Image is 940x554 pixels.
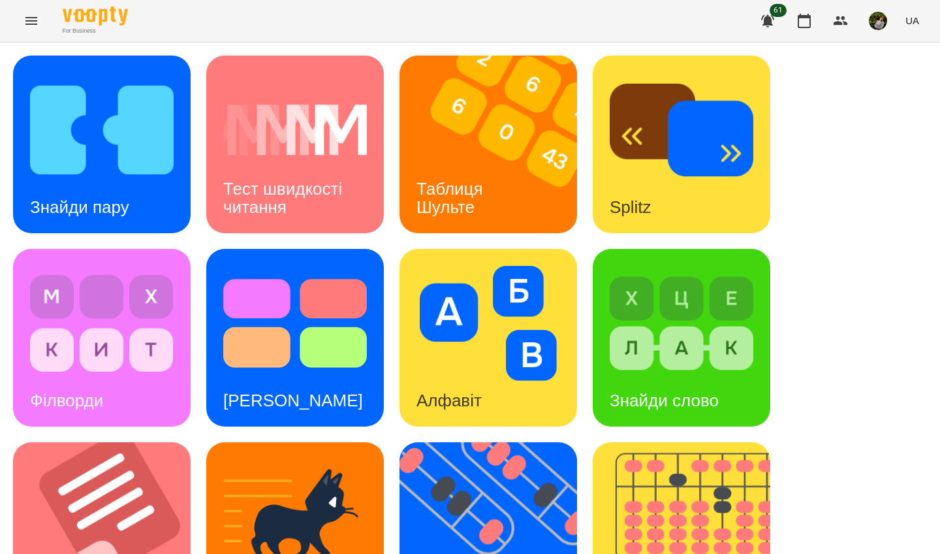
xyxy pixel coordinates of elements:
[869,12,887,30] img: b75e9dd987c236d6cf194ef640b45b7d.jpg
[13,249,191,427] a: ФілвордиФілворди
[16,5,47,37] button: Menu
[416,266,560,381] img: Алфавіт
[223,266,367,381] img: Тест Струпа
[63,27,128,35] span: For Business
[13,56,191,233] a: Знайди паруЗнайди пару
[63,7,128,25] img: Voopty Logo
[223,73,367,187] img: Тест швидкості читання
[610,266,753,381] img: Знайди слово
[593,56,770,233] a: SplitzSplitz
[610,73,753,187] img: Splitz
[399,56,593,233] img: Таблиця Шульте
[399,56,577,233] a: Таблиця ШультеТаблиця Шульте
[206,249,384,427] a: Тест Струпа[PERSON_NAME]
[399,249,577,427] a: АлфавітАлфавіт
[30,391,103,410] h3: Філворди
[30,197,129,217] h3: Знайди пару
[30,266,174,381] img: Філворди
[900,8,924,33] button: UA
[416,179,488,216] h3: Таблиця Шульте
[206,56,384,233] a: Тест швидкості читанняТест швидкості читання
[610,391,719,410] h3: Знайди слово
[770,4,787,17] span: 61
[223,391,363,410] h3: [PERSON_NAME]
[30,73,174,187] img: Знайди пару
[610,197,651,217] h3: Splitz
[905,14,919,27] span: UA
[223,179,347,216] h3: Тест швидкості читання
[416,391,482,410] h3: Алфавіт
[593,249,770,427] a: Знайди словоЗнайди слово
